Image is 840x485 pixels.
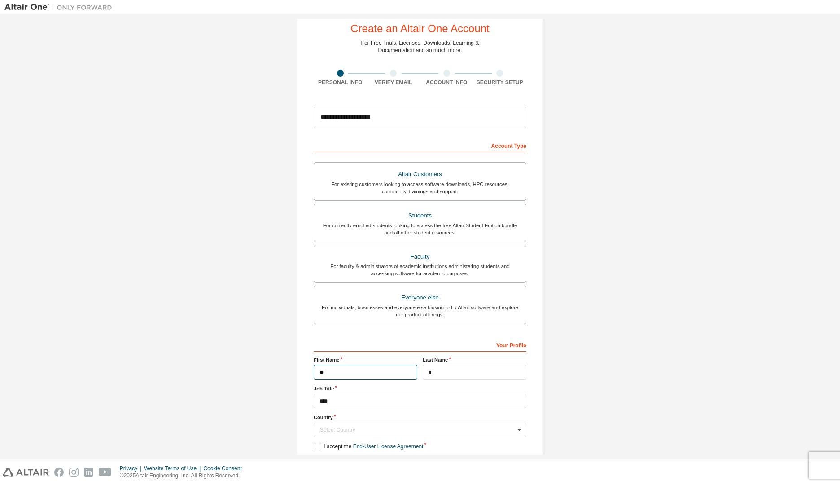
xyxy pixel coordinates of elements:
div: Website Terms of Use [144,465,203,472]
img: youtube.svg [99,468,112,477]
img: Altair One [4,3,117,12]
label: First Name [314,356,417,364]
a: End-User License Agreement [353,443,424,450]
img: linkedin.svg [84,468,93,477]
div: For individuals, businesses and everyone else looking to try Altair software and explore our prod... [319,304,521,318]
label: Job Title [314,385,526,392]
label: Last Name [423,356,526,364]
div: Account Type [314,138,526,152]
div: Account Info [420,79,473,86]
div: Security Setup [473,79,527,86]
div: Your Profile [314,338,526,352]
div: Cookie Consent [203,465,247,472]
div: For existing customers looking to access software downloads, HPC resources, community, trainings ... [319,181,521,195]
div: Select Country [320,427,515,433]
label: Country [314,414,526,421]
label: I accept the [314,443,423,450]
div: Personal Info [314,79,367,86]
img: altair_logo.svg [3,468,49,477]
div: Faculty [319,251,521,263]
div: Altair Customers [319,168,521,181]
div: Everyone else [319,291,521,304]
img: instagram.svg [69,468,79,477]
div: Students [319,209,521,222]
p: © 2025 Altair Engineering, Inc. All Rights Reserved. [120,472,247,480]
div: For currently enrolled students looking to access the free Altair Student Edition bundle and all ... [319,222,521,236]
div: Verify Email [367,79,420,86]
div: For faculty & administrators of academic institutions administering students and accessing softwa... [319,263,521,277]
div: Create an Altair One Account [350,23,490,34]
div: Privacy [120,465,144,472]
img: facebook.svg [54,468,64,477]
div: For Free Trials, Licenses, Downloads, Learning & Documentation and so much more. [361,39,479,54]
